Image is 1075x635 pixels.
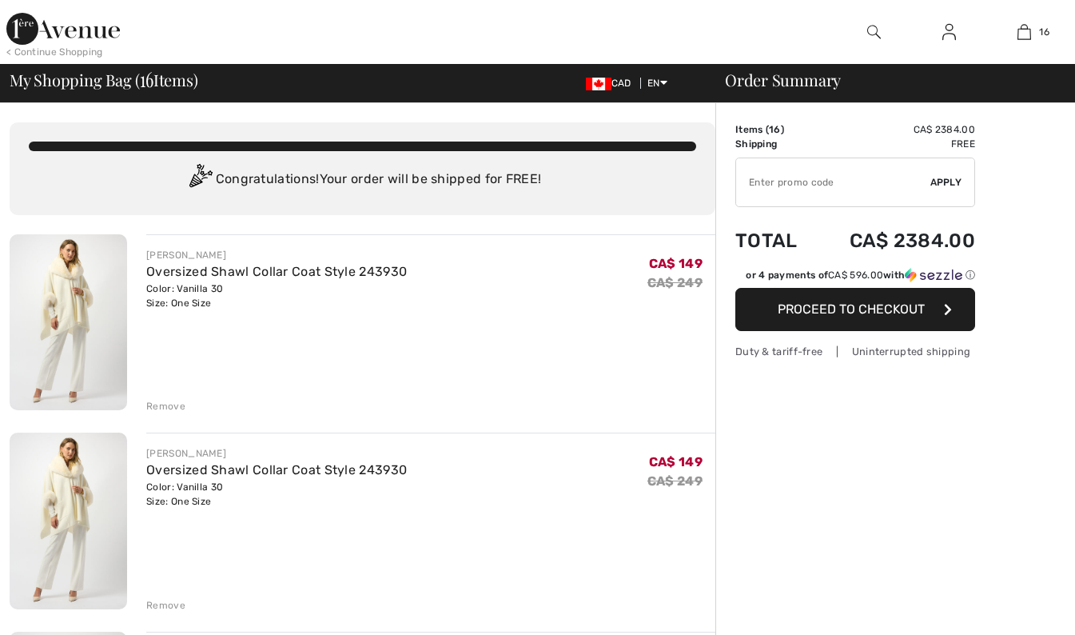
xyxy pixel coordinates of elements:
[146,598,185,613] div: Remove
[930,175,962,190] span: Apply
[146,248,407,262] div: [PERSON_NAME]
[1039,25,1049,39] span: 16
[146,399,185,413] div: Remove
[647,78,667,89] span: EN
[10,72,198,88] span: My Shopping Bag ( Items)
[6,13,120,45] img: 1ère Avenue
[1017,22,1031,42] img: My Bag
[814,214,975,268] td: CA$ 2384.00
[146,446,407,461] div: [PERSON_NAME]
[942,22,956,42] img: My Info
[905,268,962,282] img: Sezzle
[988,22,1061,42] a: 16
[930,22,969,42] a: Sign In
[867,22,881,42] img: search the website
[146,480,407,509] div: Color: Vanilla 30 Size: One Size
[586,78,611,90] img: Canadian Dollar
[647,275,703,290] s: CA$ 249
[647,473,703,489] s: CA$ 249
[735,214,814,268] td: Total
[10,234,127,410] img: Oversized Shawl Collar Coat Style 243930
[735,344,975,359] div: Duty & tariff-free | Uninterrupted shipping
[828,270,883,281] span: CA$ 596.00
[146,282,407,310] div: Color: Vanilla 30 Size: One Size
[6,45,103,59] div: < Continue Shopping
[184,164,216,196] img: Congratulation2.svg
[735,137,814,151] td: Shipping
[736,158,930,206] input: Promo code
[746,268,975,282] div: or 4 payments of with
[735,268,975,288] div: or 4 payments ofCA$ 596.00withSezzle Click to learn more about Sezzle
[140,68,153,89] span: 16
[649,256,703,271] span: CA$ 149
[586,78,638,89] span: CAD
[735,288,975,331] button: Proceed to Checkout
[649,454,703,469] span: CA$ 149
[769,124,781,135] span: 16
[29,164,696,196] div: Congratulations! Your order will be shipped for FREE!
[146,264,407,279] a: Oversized Shawl Collar Coat Style 243930
[146,462,407,477] a: Oversized Shawl Collar Coat Style 243930
[10,433,127,609] img: Oversized Shawl Collar Coat Style 243930
[814,137,975,151] td: Free
[778,302,925,317] span: Proceed to Checkout
[814,122,975,137] td: CA$ 2384.00
[706,72,1065,88] div: Order Summary
[735,122,814,137] td: Items ( )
